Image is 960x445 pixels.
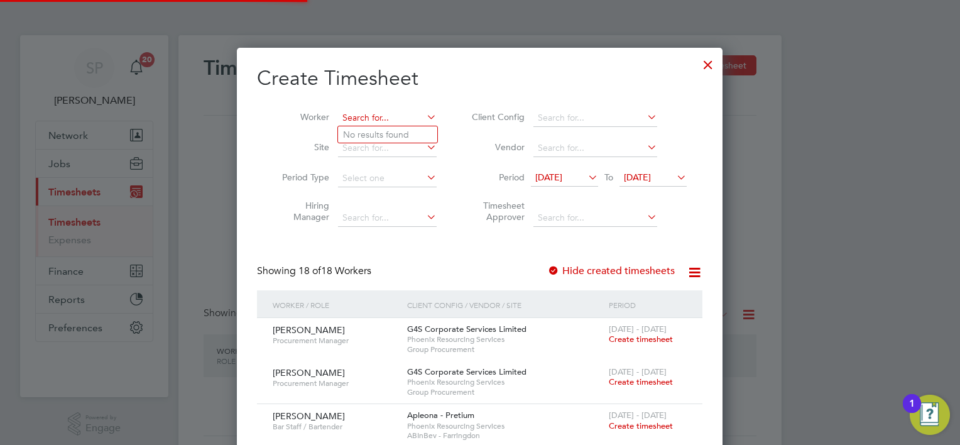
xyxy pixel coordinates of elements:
span: [PERSON_NAME] [273,367,345,378]
label: Timesheet Approver [468,200,525,222]
input: Search for... [533,140,657,157]
input: Search for... [338,209,437,227]
span: Phoenix Resourcing Services [407,334,603,344]
span: Phoenix Resourcing Services [407,421,603,431]
span: ABInBev - Farringdon [407,431,603,441]
div: Client Config / Vendor / Site [404,290,606,319]
span: G4S Corporate Services Limited [407,366,526,377]
span: [PERSON_NAME] [273,324,345,336]
div: 1 [909,404,915,420]
span: G4S Corporate Services Limited [407,324,526,334]
label: Hiring Manager [273,200,329,222]
span: Bar Staff / Bartender [273,422,398,432]
span: Procurement Manager [273,378,398,388]
span: Phoenix Resourcing Services [407,377,603,387]
span: 18 Workers [298,265,371,277]
span: [DATE] - [DATE] [609,410,667,420]
label: Period [468,172,525,183]
div: Period [606,290,690,319]
label: Client Config [468,111,525,123]
span: Apleona - Pretium [407,410,474,420]
span: Group Procurement [407,344,603,354]
span: Create timesheet [609,334,673,344]
span: To [601,169,617,185]
span: 18 of [298,265,321,277]
span: [DATE] [624,172,651,183]
label: Vendor [468,141,525,153]
span: Procurement Manager [273,336,398,346]
label: Worker [273,111,329,123]
span: [PERSON_NAME] [273,410,345,422]
label: Hide created timesheets [547,265,675,277]
span: [DATE] - [DATE] [609,366,667,377]
span: Group Procurement [407,387,603,397]
label: Site [273,141,329,153]
label: Period Type [273,172,329,183]
span: [DATE] [535,172,562,183]
div: Worker / Role [270,290,404,319]
span: Create timesheet [609,420,673,431]
li: No results found [338,126,437,143]
input: Search for... [533,109,657,127]
h2: Create Timesheet [257,65,702,92]
span: Create timesheet [609,376,673,387]
input: Search for... [533,209,657,227]
input: Search for... [338,109,437,127]
span: [DATE] - [DATE] [609,324,667,334]
input: Search for... [338,140,437,157]
div: Showing [257,265,374,278]
button: Open Resource Center, 1 new notification [910,395,950,435]
input: Select one [338,170,437,187]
